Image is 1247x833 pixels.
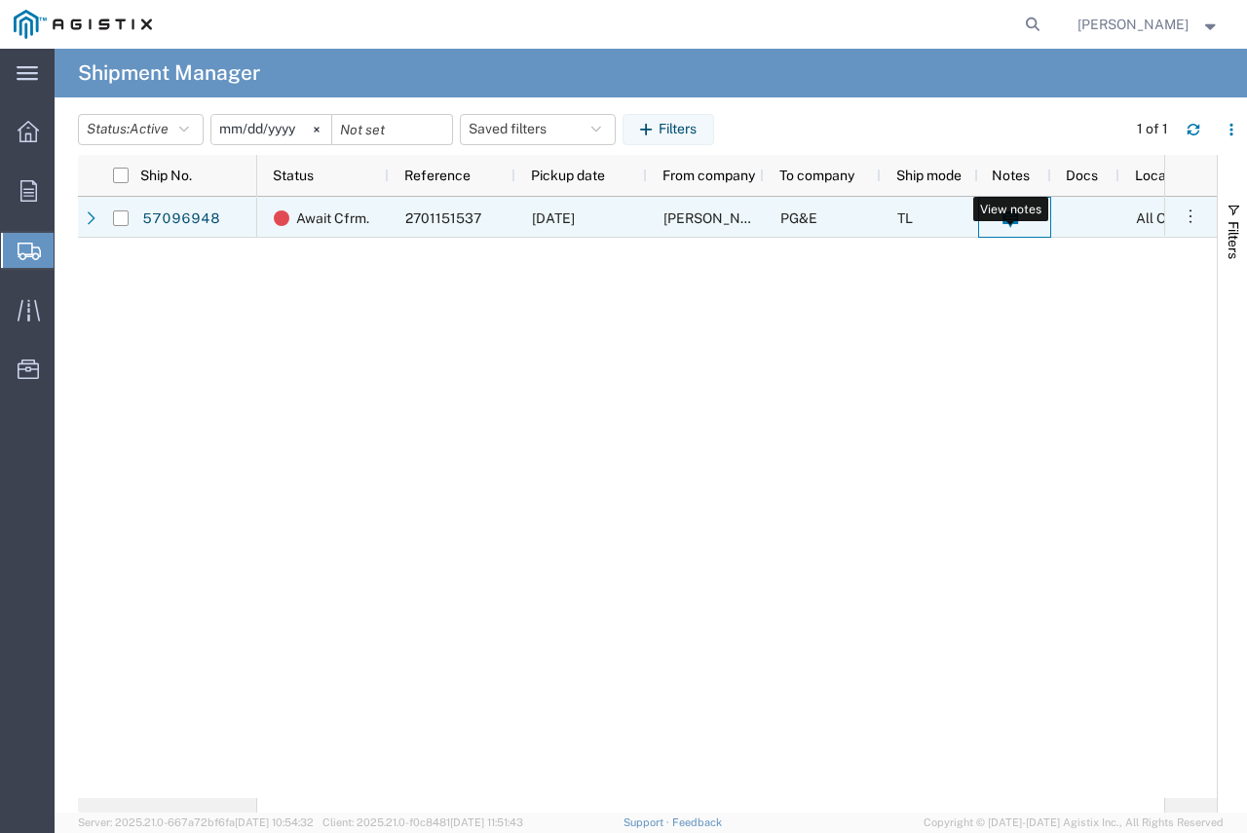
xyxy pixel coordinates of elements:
[1077,14,1189,35] span: Geoffrey Schilke
[1135,168,1190,183] span: Location
[235,816,314,828] span: [DATE] 10:54:32
[322,816,523,828] span: Client: 2025.21.0-f0c8481
[672,816,722,828] a: Feedback
[780,210,817,226] span: PG&E
[1077,13,1221,36] button: [PERSON_NAME]
[623,114,714,145] button: Filters
[1226,221,1241,259] span: Filters
[531,168,605,183] span: Pickup date
[404,168,471,183] span: Reference
[78,816,314,828] span: Server: 2025.21.0-667a72bf6fa
[1137,119,1171,139] div: 1 of 1
[1066,168,1098,183] span: Docs
[332,115,452,144] input: Not set
[663,210,834,226] span: Cleaveland/Price Inc
[140,168,192,183] span: Ship No.
[78,114,204,145] button: Status:Active
[924,814,1224,831] span: Copyright © [DATE]-[DATE] Agistix Inc., All Rights Reserved
[1136,210,1198,226] span: All Others
[532,210,575,226] span: 10/13/2025
[14,10,152,39] img: logo
[78,49,260,97] h4: Shipment Manager
[450,816,523,828] span: [DATE] 11:51:43
[623,816,672,828] a: Support
[273,168,314,183] span: Status
[130,121,169,136] span: Active
[211,115,331,144] input: Not set
[992,168,1030,183] span: Notes
[662,168,755,183] span: From company
[896,168,962,183] span: Ship mode
[141,203,221,234] a: 57096948
[296,198,369,239] span: Await Cfrm.
[897,210,913,226] span: TL
[405,210,481,226] span: 2701151537
[779,168,854,183] span: To company
[460,114,616,145] button: Saved filters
